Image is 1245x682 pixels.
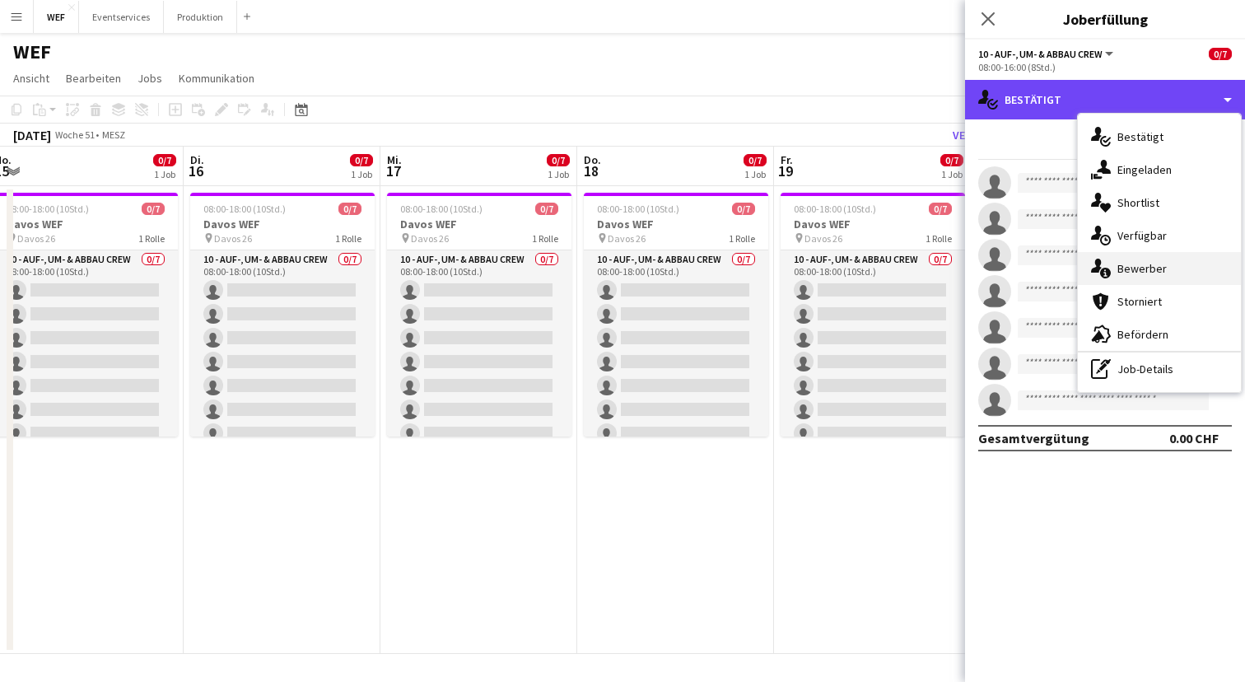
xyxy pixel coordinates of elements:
span: 0/7 [142,203,165,215]
span: 0/7 [350,154,373,166]
span: Bestätigt [1117,129,1163,144]
app-job-card: 08:00-18:00 (10Std.)0/7Davos WEF Davos 261 Rolle10 - Auf-, Um- & Abbau Crew0/708:00-18:00 (10Std.) [584,193,768,437]
span: 1 Rolle [335,232,361,245]
app-job-card: 08:00-18:00 (10Std.)0/7Davos WEF Davos 261 Rolle10 - Auf-, Um- & Abbau Crew0/708:00-18:00 (10Std.) [190,193,375,437]
h3: Davos WEF [387,217,571,231]
app-card-role: 10 - Auf-, Um- & Abbau Crew0/708:00-18:00 (10Std.) [584,250,768,450]
div: 0.00 CHF [1169,430,1219,446]
app-job-card: 08:00-18:00 (10Std.)0/7Davos WEF Davos 261 Rolle10 - Auf-, Um- & Abbau Crew0/708:00-18:00 (10Std.) [781,193,965,437]
app-card-role: 10 - Auf-, Um- & Abbau Crew0/708:00-18:00 (10Std.) [781,250,965,450]
div: Bestätigt [965,80,1245,119]
span: Bewerber [1117,261,1167,276]
span: Davos 26 [608,232,646,245]
span: Befördern [1117,327,1168,342]
div: 08:00-16:00 (8Std.) [978,61,1232,73]
span: Do. [584,152,601,167]
button: 10 - Auf-, Um- & Abbau Crew [978,48,1116,60]
button: Veröffentlichen Sie 1 Job [946,124,1104,146]
button: Eventservices [79,1,164,33]
span: Fr. [781,152,793,167]
span: Eingeladen [1117,162,1172,177]
span: 19 [778,161,793,180]
span: 0/7 [338,203,361,215]
div: 1 Job [941,168,963,180]
span: Verfügbar [1117,228,1167,243]
span: 0/7 [153,154,176,166]
span: 08:00-18:00 (10Std.) [400,203,483,215]
span: 08:00-18:00 (10Std.) [597,203,679,215]
h3: Davos WEF [584,217,768,231]
span: 18 [581,161,601,180]
span: Mi. [387,152,402,167]
h1: WEF [13,40,51,64]
div: 1 Job [351,168,372,180]
h3: Davos WEF [781,217,965,231]
span: 0/7 [732,203,755,215]
app-card-role: 10 - Auf-, Um- & Abbau Crew0/708:00-18:00 (10Std.) [387,250,571,450]
span: 1 Rolle [138,232,165,245]
span: 0/7 [1209,48,1232,60]
span: 17 [385,161,402,180]
span: Davos 26 [214,232,252,245]
span: Shortlist [1117,195,1159,210]
span: 0/7 [547,154,570,166]
span: Kommunikation [179,71,254,86]
span: Bearbeiten [66,71,121,86]
span: 08:00-18:00 (10Std.) [7,203,89,215]
div: 1 Job [744,168,766,180]
span: Davos 26 [17,232,55,245]
div: Job-Details [1078,353,1241,385]
div: 1 Job [154,168,175,180]
div: Gesamtvergütung [978,430,1089,446]
button: Produktion [164,1,237,33]
button: WEF [34,1,79,33]
span: Jobs [138,71,162,86]
h3: Joberfüllung [965,8,1245,30]
div: MESZ [102,128,125,141]
span: Davos 26 [804,232,842,245]
span: Davos 26 [411,232,449,245]
span: 1 Rolle [729,232,755,245]
span: 1 Rolle [532,232,558,245]
a: Ansicht [7,68,56,89]
a: Bearbeiten [59,68,128,89]
div: [DATE] [13,127,51,143]
span: 10 - Auf-, Um- & Abbau Crew [978,48,1103,60]
a: Jobs [131,68,169,89]
span: 16 [188,161,204,180]
h3: Davos WEF [190,217,375,231]
span: 0/7 [929,203,952,215]
span: Ansicht [13,71,49,86]
span: 0/7 [535,203,558,215]
span: 08:00-18:00 (10Std.) [794,203,876,215]
app-job-card: 08:00-18:00 (10Std.)0/7Davos WEF Davos 261 Rolle10 - Auf-, Um- & Abbau Crew0/708:00-18:00 (10Std.) [387,193,571,437]
span: Woche 51 [54,128,96,141]
span: 1 Rolle [926,232,952,245]
span: Storniert [1117,294,1162,309]
a: Kommunikation [172,68,261,89]
span: Di. [190,152,204,167]
span: 08:00-18:00 (10Std.) [203,203,286,215]
div: 1 Job [548,168,569,180]
span: 0/7 [940,154,963,166]
app-card-role: 10 - Auf-, Um- & Abbau Crew0/708:00-18:00 (10Std.) [190,250,375,450]
span: 0/7 [744,154,767,166]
